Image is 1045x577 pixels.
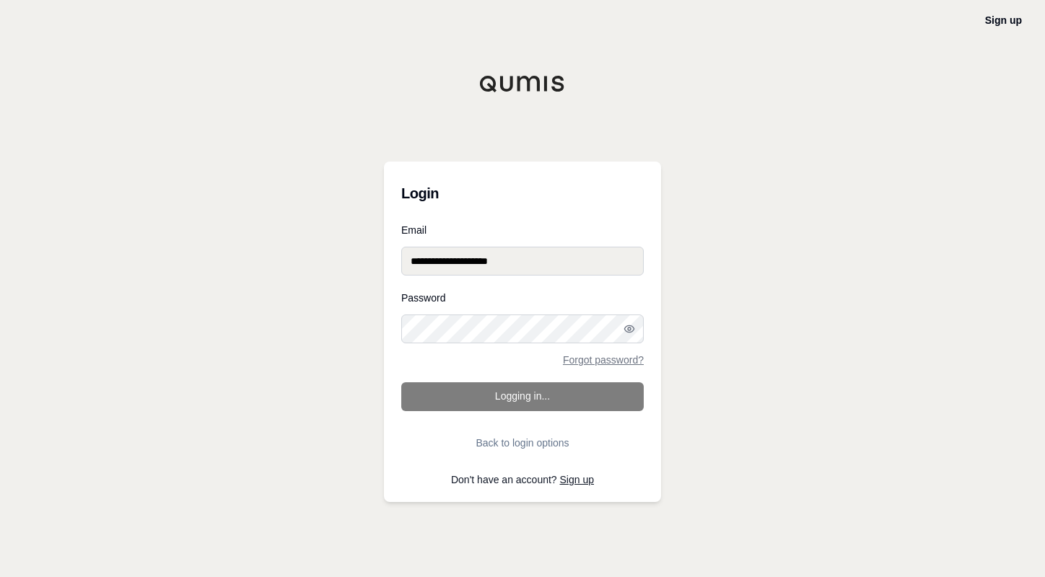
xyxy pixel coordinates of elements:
[401,428,644,457] button: Back to login options
[479,75,566,92] img: Qumis
[401,475,644,485] p: Don't have an account?
[985,14,1022,26] a: Sign up
[560,474,594,485] a: Sign up
[401,179,644,208] h3: Login
[401,293,644,303] label: Password
[563,355,644,365] a: Forgot password?
[401,225,644,235] label: Email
